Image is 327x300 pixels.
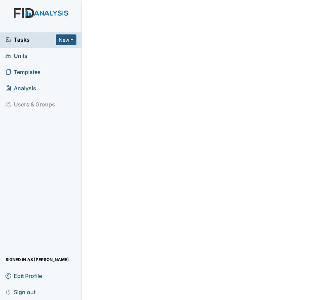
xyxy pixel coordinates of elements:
[6,270,42,281] span: Edit Profile
[6,67,41,77] span: Templates
[6,254,69,265] span: Signed in as [PERSON_NAME]
[56,34,76,45] button: New
[6,287,35,297] span: Sign out
[6,83,36,94] span: Analysis
[6,51,28,61] span: Units
[6,35,56,44] a: Tasks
